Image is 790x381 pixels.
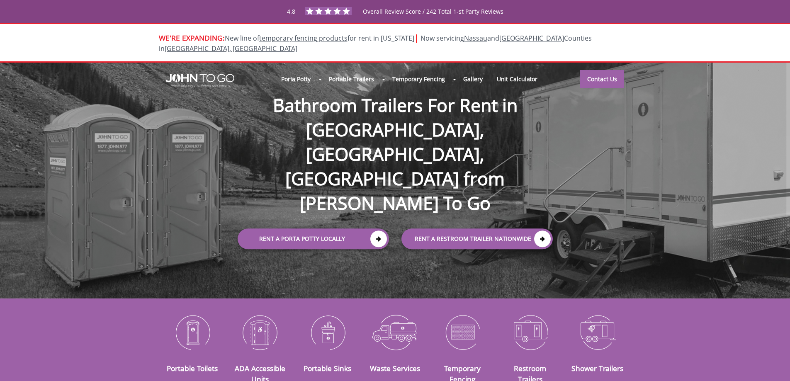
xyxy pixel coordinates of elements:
[414,32,419,43] span: |
[166,74,234,87] img: JOHN to go
[322,70,381,88] a: Portable Trailers
[401,228,553,249] a: rent a RESTROOM TRAILER Nationwide
[287,7,295,15] span: 4.8
[238,228,389,249] a: Rent a Porta Potty Locally
[159,33,225,43] span: WE'RE EXPANDING:
[229,66,561,216] h1: Bathroom Trailers For Rent in [GEOGRAPHIC_DATA], [GEOGRAPHIC_DATA], [GEOGRAPHIC_DATA] from [PERSO...
[499,34,564,43] a: [GEOGRAPHIC_DATA]
[370,363,420,373] a: Waste Services
[571,363,623,373] a: Shower Trailers
[259,34,348,43] a: temporary fencing products
[232,311,287,354] img: ADA-Accessible-Units-icon_N.png
[300,311,355,354] img: Portable-Sinks-icon_N.png
[456,70,489,88] a: Gallery
[159,34,592,53] span: New line of for rent in [US_STATE]
[580,70,624,88] a: Contact Us
[367,311,423,354] img: Waste-Services-icon_N.png
[304,363,351,373] a: Portable Sinks
[363,7,503,32] span: Overall Review Score / 242 Total 1-st Party Reviews
[385,70,452,88] a: Temporary Fencing
[503,311,558,354] img: Restroom-Trailers-icon_N.png
[159,34,592,53] span: Now servicing and Counties in
[464,34,487,43] a: Nassau
[490,70,545,88] a: Unit Calculator
[167,363,218,373] a: Portable Toilets
[274,70,318,88] a: Porta Potty
[165,44,297,53] a: [GEOGRAPHIC_DATA], [GEOGRAPHIC_DATA]
[570,311,625,354] img: Shower-Trailers-icon_N.png
[435,311,490,354] img: Temporary-Fencing-cion_N.png
[165,311,220,354] img: Portable-Toilets-icon_N.png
